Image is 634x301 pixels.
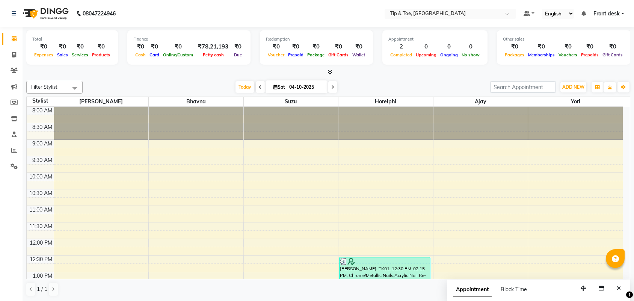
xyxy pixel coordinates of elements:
[326,42,350,51] div: ₹0
[149,97,243,106] span: Bhavna
[557,52,579,57] span: Vouchers
[286,52,305,57] span: Prepaid
[31,272,54,280] div: 1:00 PM
[602,271,626,293] iframe: chat widget
[560,82,586,92] button: ADD NEW
[31,140,54,148] div: 9:00 AM
[326,52,350,57] span: Gift Cards
[503,52,526,57] span: Packages
[433,97,528,106] span: Ajay
[201,52,226,57] span: Petty cash
[287,82,325,93] input: 2025-10-04
[161,42,195,51] div: ₹0
[148,52,161,57] span: Card
[526,52,557,57] span: Memberships
[133,52,148,57] span: Cash
[579,42,601,51] div: ₹0
[453,283,492,296] span: Appointment
[490,81,556,93] input: Search Appointment
[231,42,245,51] div: ₹0
[579,52,601,57] span: Prepaids
[31,123,54,131] div: 8:30 AM
[28,239,54,247] div: 12:00 PM
[526,42,557,51] div: ₹0
[460,52,482,57] span: No show
[601,52,625,57] span: Gift Cards
[266,52,286,57] span: Voucher
[528,97,623,106] span: Yori
[503,42,526,51] div: ₹0
[414,52,438,57] span: Upcoming
[19,3,71,24] img: logo
[438,52,460,57] span: Ongoing
[32,52,55,57] span: Expenses
[338,97,433,106] span: Horeiphi
[90,42,112,51] div: ₹0
[83,3,116,24] b: 08047224946
[32,42,55,51] div: ₹0
[55,42,70,51] div: ₹0
[31,156,54,164] div: 9:30 AM
[37,285,47,293] span: 1 / 1
[31,84,57,90] span: Filter Stylist
[501,286,527,293] span: Block Time
[305,52,326,57] span: Package
[562,84,584,90] span: ADD NEW
[28,256,54,263] div: 12:30 PM
[90,52,112,57] span: Products
[601,42,625,51] div: ₹0
[55,52,70,57] span: Sales
[266,36,367,42] div: Redemption
[195,42,231,51] div: ₹78,21,193
[54,97,149,106] span: [PERSON_NAME]
[28,173,54,181] div: 10:00 AM
[28,206,54,214] div: 11:00 AM
[503,36,625,42] div: Other sales
[286,42,305,51] div: ₹0
[70,42,90,51] div: ₹0
[133,36,245,42] div: Finance
[31,107,54,115] div: 8:00 AM
[438,42,460,51] div: 0
[32,36,112,42] div: Total
[161,52,195,57] span: Online/Custom
[235,81,254,93] span: Today
[350,42,367,51] div: ₹0
[414,42,438,51] div: 0
[70,52,90,57] span: Services
[272,84,287,90] span: Sat
[305,42,326,51] div: ₹0
[148,42,161,51] div: ₹0
[388,36,482,42] div: Appointment
[557,42,579,51] div: ₹0
[133,42,148,51] div: ₹0
[28,222,54,230] div: 11:30 AM
[27,97,54,105] div: Stylist
[232,52,244,57] span: Due
[350,52,367,57] span: Wallet
[28,189,54,197] div: 10:30 AM
[388,52,414,57] span: Completed
[460,42,482,51] div: 0
[388,42,414,51] div: 2
[244,97,338,106] span: Suzu
[266,42,286,51] div: ₹0
[593,10,620,18] span: Front desk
